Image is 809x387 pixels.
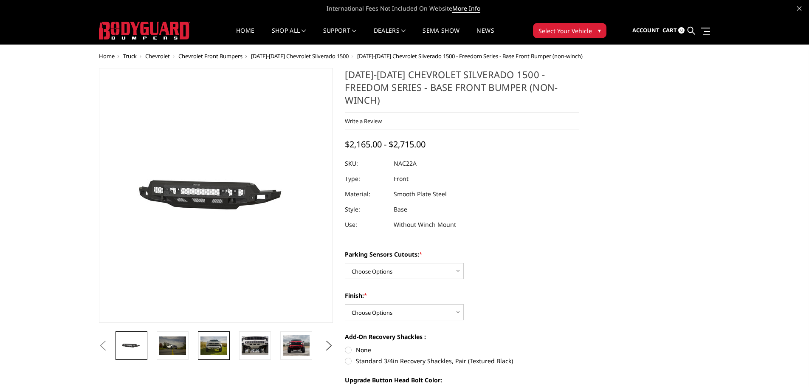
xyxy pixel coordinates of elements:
[345,117,382,125] a: Write a Review
[322,339,335,352] button: Next
[632,26,660,34] span: Account
[283,335,310,356] img: 2022-2025 Chevrolet Silverado 1500 - Freedom Series - Base Front Bumper (non-winch)
[345,332,579,341] label: Add-On Recovery Shackles :
[476,28,494,44] a: News
[345,291,579,300] label: Finish:
[598,26,601,35] span: ▾
[662,19,685,42] a: Cart 0
[345,68,579,113] h1: [DATE]-[DATE] Chevrolet Silverado 1500 - Freedom Series - Base Front Bumper (non-winch)
[251,52,349,60] a: [DATE]-[DATE] Chevrolet Silverado 1500
[99,68,333,323] a: 2022-2025 Chevrolet Silverado 1500 - Freedom Series - Base Front Bumper (non-winch)
[200,336,227,354] img: 2022-2025 Chevrolet Silverado 1500 - Freedom Series - Base Front Bumper (non-winch)
[97,339,110,352] button: Previous
[123,52,137,60] a: Truck
[345,202,387,217] dt: Style:
[145,52,170,60] a: Chevrolet
[236,28,254,44] a: Home
[345,376,579,384] label: Upgrade Button Head Bolt Color:
[538,26,592,35] span: Select Your Vehicle
[345,356,579,365] label: Standard 3/4in Recovery Shackles, Pair (Textured Black)
[345,171,387,186] dt: Type:
[452,4,480,13] a: More Info
[394,156,417,171] dd: NAC22A
[345,156,387,171] dt: SKU:
[99,52,115,60] a: Home
[345,138,426,150] span: $2,165.00 - $2,715.00
[323,28,357,44] a: Support
[272,28,306,44] a: shop all
[178,52,242,60] a: Chevrolet Front Bumpers
[99,22,190,40] img: BODYGUARD BUMPERS
[345,250,579,259] label: Parking Sensors Cutouts:
[678,27,685,34] span: 0
[345,217,387,232] dt: Use:
[357,52,583,60] span: [DATE]-[DATE] Chevrolet Silverado 1500 - Freedom Series - Base Front Bumper (non-winch)
[394,171,409,186] dd: Front
[159,336,186,354] img: 2022-2025 Chevrolet Silverado 1500 - Freedom Series - Base Front Bumper (non-winch)
[394,217,456,232] dd: Without Winch Mount
[394,186,447,202] dd: Smooth Plate Steel
[662,26,677,34] span: Cart
[632,19,660,42] a: Account
[345,186,387,202] dt: Material:
[394,202,407,217] dd: Base
[423,28,459,44] a: SEMA Show
[533,23,606,38] button: Select Your Vehicle
[242,336,268,354] img: 2022-2025 Chevrolet Silverado 1500 - Freedom Series - Base Front Bumper (non-winch)
[374,28,406,44] a: Dealers
[345,345,579,354] label: None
